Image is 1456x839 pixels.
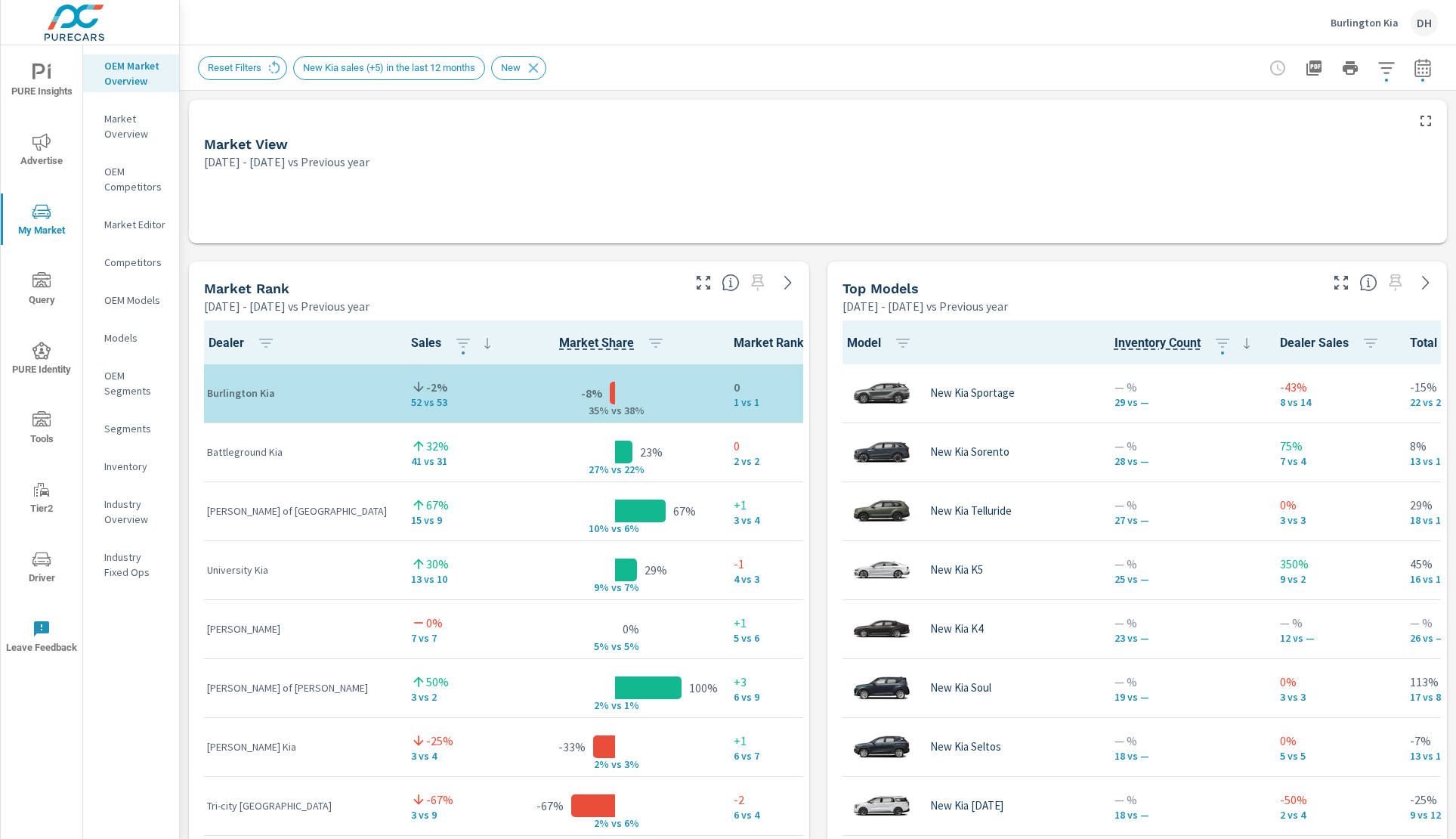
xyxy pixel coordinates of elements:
[104,164,167,194] p: OEM Competitors
[930,740,1001,754] p: New Kia Seltos
[207,385,387,401] p: Burlington Kia
[852,606,912,652] img: glamour
[104,550,167,580] p: Industry Fixed Ops
[1280,673,1386,691] p: 0%
[1114,614,1256,632] p: — %
[1114,750,1256,762] p: 18 vs —
[1280,437,1386,455] p: 75%
[852,429,912,475] img: glamour
[426,496,449,514] p: 67%
[104,459,167,474] p: Inventory
[617,698,653,712] p: s 1%
[83,546,179,584] div: Industry Fixed Ops
[847,334,918,352] span: Model
[734,437,841,455] p: 0
[5,411,78,448] span: Tools
[577,580,617,594] p: 9% v
[1280,632,1386,644] p: 12 vs —
[1335,53,1365,83] button: Print Report
[1280,555,1386,573] p: 350%
[930,504,1012,518] p: New Kia Telluride
[577,463,617,476] p: 27% v
[207,562,387,577] p: University Kia
[536,797,564,815] p: -67%
[5,481,78,518] span: Tier2
[1359,274,1377,292] span: Find the biggest opportunities within your model lineup nationwide. [Source: Market registration ...
[5,272,78,309] span: Query
[1114,691,1256,703] p: 19 vs —
[83,417,179,440] div: Segments
[842,280,919,296] h5: Top Models
[426,791,453,809] p: -67%
[83,289,179,311] div: OEM Models
[1114,555,1256,573] p: — %
[411,809,496,821] p: 3 vs 9
[689,679,718,697] p: 100%
[1114,809,1256,821] p: 18 vs —
[204,297,369,315] p: [DATE] - [DATE] vs Previous year
[930,622,983,636] p: New Kia K4
[104,368,167,398] p: OEM Segments
[83,327,179,349] div: Models
[5,63,78,101] span: PURE Insights
[577,816,617,830] p: 2% v
[734,514,841,526] p: 3 vs 4
[930,799,1003,813] p: New Kia [DATE]
[581,384,602,402] p: -8%
[5,342,78,379] span: PURE Identity
[1,45,82,671] div: nav menu
[199,62,270,73] span: Reset Filters
[1299,53,1329,83] button: "Export Report to PDF"
[411,750,496,762] p: 3 vs 4
[83,455,179,478] div: Inventory
[1331,16,1399,29] p: Burlington Kia
[1280,691,1386,703] p: 3 vs 3
[207,739,387,754] p: [PERSON_NAME] Kia
[1114,791,1256,809] p: — %
[1114,496,1256,514] p: — %
[776,271,800,295] a: See more details in report
[1411,9,1438,36] div: DH
[734,573,841,585] p: 4 vs 3
[491,56,546,80] div: New
[734,809,841,821] p: 6 vs 4
[1280,732,1386,750] p: 0%
[1280,396,1386,408] p: 8 vs 14
[426,437,449,455] p: 32%
[204,280,289,296] h5: Market Rank
[617,404,653,417] p: s 38%
[492,62,530,73] span: New
[426,673,449,691] p: 50%
[734,732,841,750] p: +1
[734,614,841,632] p: +1
[1114,334,1256,352] span: Inventory Count
[209,334,281,352] span: Dealer
[411,573,496,585] p: 13 vs 10
[1114,732,1256,750] p: — %
[411,334,496,352] span: Sales
[1383,271,1408,295] span: Select a preset date range to save this widget
[411,455,496,467] p: 41 vs 31
[426,378,447,396] p: -2%
[1414,109,1438,133] button: Maximize Widget
[1280,334,1386,352] span: Dealer Sales
[930,681,991,695] p: New Kia Soul
[1114,378,1256,396] p: — %
[1280,573,1386,585] p: 9 vs 2
[83,54,179,92] div: OEM Market Overview
[204,136,288,152] h5: Market View
[722,274,740,292] span: Market Rank shows you how you rank, in terms of sales, to other dealerships in your market. “Mark...
[617,522,653,535] p: s 6%
[746,271,770,295] span: Select a preset date range to save this widget
[617,757,653,771] p: s 3%
[842,297,1008,315] p: [DATE] - [DATE] vs Previous year
[734,455,841,467] p: 2 vs 2
[577,757,617,771] p: 2% v
[198,56,287,80] div: Reset Filters
[1114,455,1256,467] p: 28 vs —
[623,620,639,638] p: 0%
[426,614,443,632] p: 0%
[1280,809,1386,821] p: 2 vs 4
[559,334,634,352] span: Dealer Sales / Total Market Sales. [Market = within dealer PMA (or 60 miles if no PMA is defined)...
[852,547,912,593] img: glamour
